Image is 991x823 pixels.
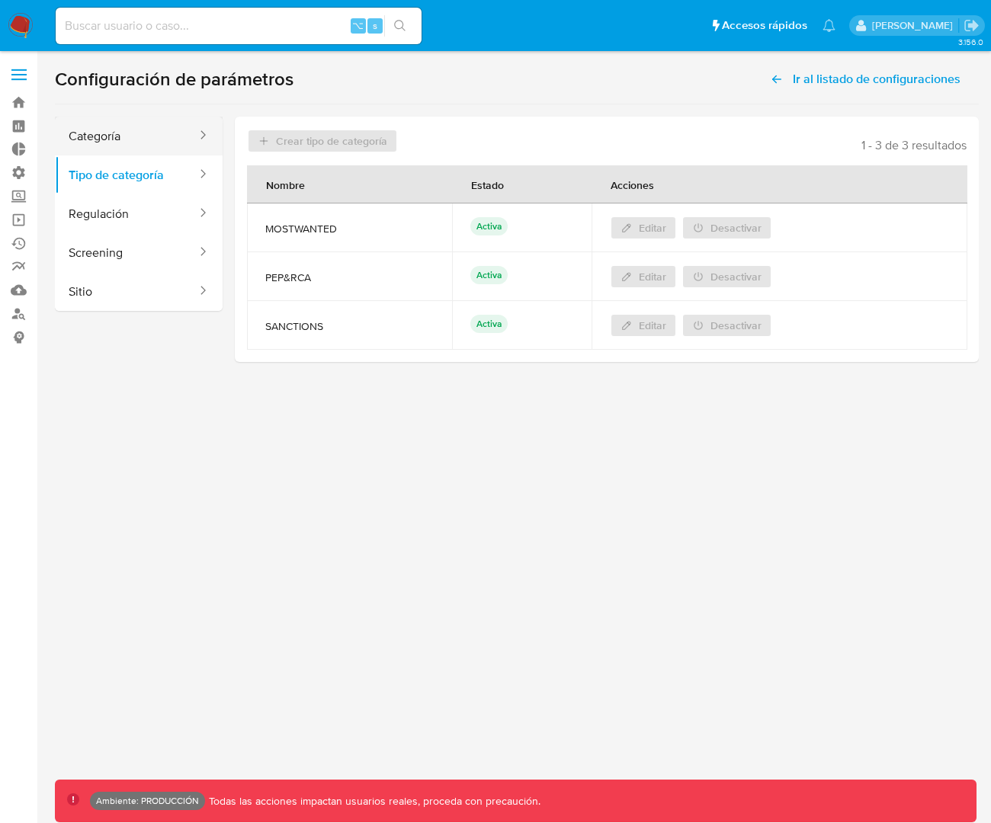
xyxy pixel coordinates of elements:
a: Salir [964,18,980,34]
p: Todas las acciones impactan usuarios reales, proceda con precaución. [205,794,540,809]
a: Notificaciones [823,19,835,32]
p: rodrigo.moyano@mercadolibre.com [872,18,958,33]
input: Buscar usuario o caso... [56,16,422,36]
button: search-icon [384,15,415,37]
span: ⌥ [352,18,364,33]
span: s [373,18,377,33]
p: Ambiente: PRODUCCIÓN [96,798,199,804]
span: Accesos rápidos [722,18,807,34]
